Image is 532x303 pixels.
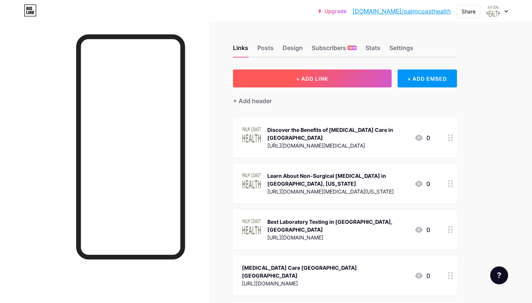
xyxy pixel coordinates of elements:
button: + ADD LINK [233,69,392,87]
a: Upgrade [318,8,346,14]
div: Settings [389,43,413,57]
img: Learn About Non-Surgical Spinal Decompression in Palm Coast, Florida [242,171,261,191]
img: Discover the Benefits of Chiropractic Care in Palm Coast [242,125,261,145]
div: Stats [365,43,380,57]
a: [DOMAIN_NAME]/palmcoasthealth [352,7,451,16]
div: Learn About Non-Surgical [MEDICAL_DATA] in [GEOGRAPHIC_DATA], [US_STATE] [267,172,408,188]
div: Share [461,7,476,15]
span: + ADD LINK [296,75,328,82]
img: palmcoasthealth [486,4,500,18]
div: 0 [414,179,430,188]
img: Best Laboratory Testing in Palm Coast, FL [242,217,261,236]
div: [URL][DOMAIN_NAME][MEDICAL_DATA] [267,142,408,149]
div: Links [233,43,248,57]
div: + ADD EMBED [398,69,457,87]
div: [URL][DOMAIN_NAME] [242,279,408,287]
div: [URL][DOMAIN_NAME] [267,234,408,241]
div: [MEDICAL_DATA] Care [GEOGRAPHIC_DATA] [GEOGRAPHIC_DATA] [242,264,408,279]
div: 0 [414,271,430,280]
div: 0 [414,225,430,234]
div: Design [283,43,303,57]
div: Discover the Benefits of [MEDICAL_DATA] Care in [GEOGRAPHIC_DATA] [267,126,408,142]
div: Posts [257,43,274,57]
div: Best Laboratory Testing in [GEOGRAPHIC_DATA], [GEOGRAPHIC_DATA] [267,218,408,234]
div: Subscribers [312,43,357,57]
div: [URL][DOMAIN_NAME][MEDICAL_DATA][US_STATE] [267,188,408,195]
span: NEW [349,46,356,50]
div: + Add header [233,96,272,105]
div: 0 [414,133,430,142]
